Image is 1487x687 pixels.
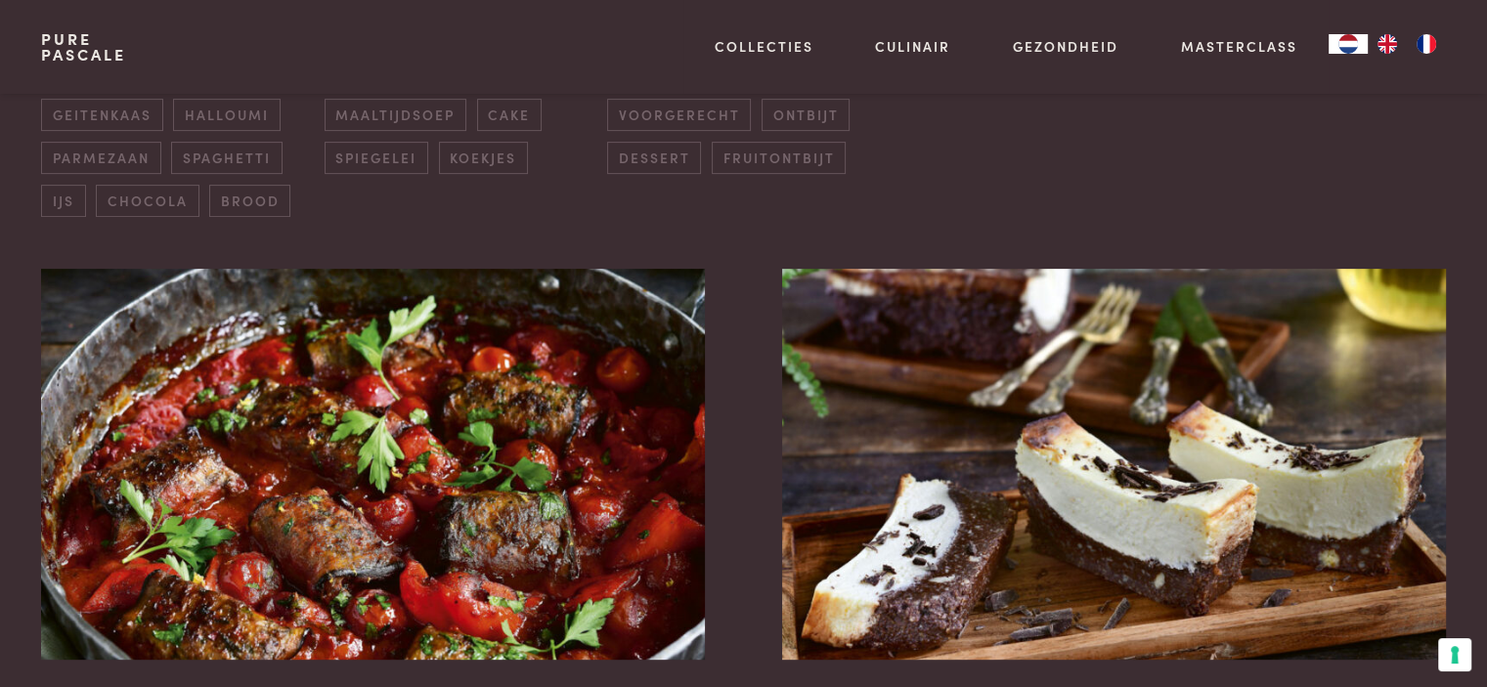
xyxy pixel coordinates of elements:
ul: Language list [1368,34,1446,54]
span: spiegelei [325,142,428,174]
span: parmezaan [41,142,160,174]
span: voorgerecht [607,99,751,131]
span: dessert [607,142,701,174]
img: Brownie-cheesecake [782,269,1445,660]
a: FR [1407,34,1446,54]
span: maaltijdsoep [325,99,466,131]
span: halloumi [173,99,280,131]
span: geitenkaas [41,99,162,131]
a: Culinair [875,36,950,57]
a: Masterclass [1181,36,1297,57]
div: Language [1329,34,1368,54]
a: PurePascale [41,31,126,63]
img: Aubergine-gehaktrolletjes in tomatensaus [41,269,704,660]
button: Uw voorkeuren voor toestemming voor trackingtechnologieën [1438,638,1471,671]
a: NL [1329,34,1368,54]
span: spaghetti [171,142,282,174]
aside: Language selected: Nederlands [1329,34,1446,54]
span: cake [477,99,542,131]
span: ijs [41,185,85,217]
span: koekjes [439,142,528,174]
a: Gezondheid [1013,36,1118,57]
span: brood [209,185,290,217]
a: Collecties [715,36,813,57]
span: chocola [96,185,198,217]
span: fruitontbijt [712,142,846,174]
span: ontbijt [762,99,850,131]
a: EN [1368,34,1407,54]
